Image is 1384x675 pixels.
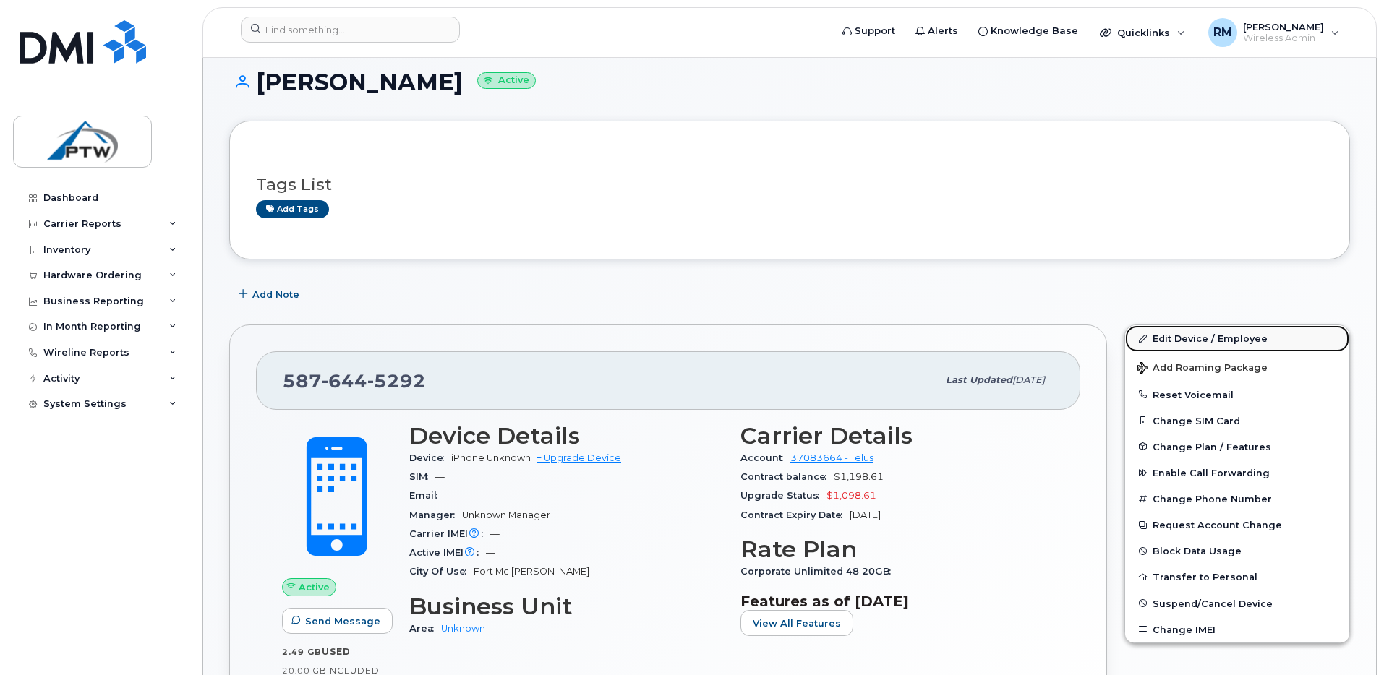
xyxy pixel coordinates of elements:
span: [DATE] [850,510,881,520]
button: Transfer to Personal [1125,564,1349,590]
span: Contract balance [740,471,834,482]
span: used [322,646,351,657]
div: Quicklinks [1090,18,1195,47]
span: 2.49 GB [282,647,322,657]
button: Change SIM Card [1125,408,1349,434]
button: Add Roaming Package [1125,352,1349,382]
span: Area [409,623,441,634]
span: Suspend/Cancel Device [1153,598,1273,609]
button: Enable Call Forwarding [1125,460,1349,486]
span: Device [409,452,451,463]
a: Unknown [441,623,485,634]
button: Change IMEI [1125,616,1349,642]
span: Wireless Admin [1243,33,1324,44]
h3: Features as of [DATE] [740,593,1054,610]
h3: Business Unit [409,593,723,619]
small: Active [477,72,536,89]
span: Fort Mc [PERSON_NAME] [474,566,589,577]
span: Carrier IMEI [409,528,490,539]
span: [DATE] [1012,374,1045,385]
span: Send Message [305,614,380,628]
span: — [435,471,445,482]
span: 587 [283,370,426,392]
span: Email [409,490,445,501]
span: 644 [322,370,367,392]
span: Manager [409,510,462,520]
button: Request Account Change [1125,512,1349,538]
span: Last updated [946,374,1012,385]
span: Contract Expiry Date [740,510,850,520]
h3: Rate Plan [740,536,1054,562]
span: Add Note [252,288,299,301]
a: Add tags [256,200,329,218]
button: Add Note [229,281,312,307]
h3: Carrier Details [740,423,1054,449]
span: — [486,547,495,558]
h3: Tags List [256,176,1323,194]
span: Add Roaming Package [1137,362,1268,376]
h3: Device Details [409,423,723,449]
span: Active [299,580,330,594]
span: Corporate Unlimited 48 20GB [740,566,898,577]
span: 5292 [367,370,426,392]
button: Suspend/Cancel Device [1125,590,1349,616]
span: Active IMEI [409,547,486,558]
a: + Upgrade Device [537,452,621,463]
span: Account [740,452,790,463]
button: Block Data Usage [1125,538,1349,564]
span: Enable Call Forwarding [1153,468,1270,478]
span: Change Plan / Features [1153,441,1271,452]
span: — [490,528,500,539]
span: — [445,490,454,501]
button: Send Message [282,608,393,634]
span: City Of Use [409,566,474,577]
span: SIM [409,471,435,482]
span: Unknown Manager [462,510,550,520]
a: Edit Device / Employee [1125,325,1349,351]
span: View All Features [753,616,841,630]
div: Rob McDonald [1198,18,1349,47]
span: $1,198.61 [834,471,884,482]
span: $1,098.61 [826,490,876,501]
span: Upgrade Status [740,490,826,501]
button: Change Phone Number [1125,486,1349,512]
button: Change Plan / Features [1125,434,1349,460]
a: 37083664 - Telus [790,452,873,463]
button: View All Features [740,610,853,636]
h1: [PERSON_NAME] [229,69,1350,95]
button: Reset Voicemail [1125,382,1349,408]
span: iPhone Unknown [451,452,531,463]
